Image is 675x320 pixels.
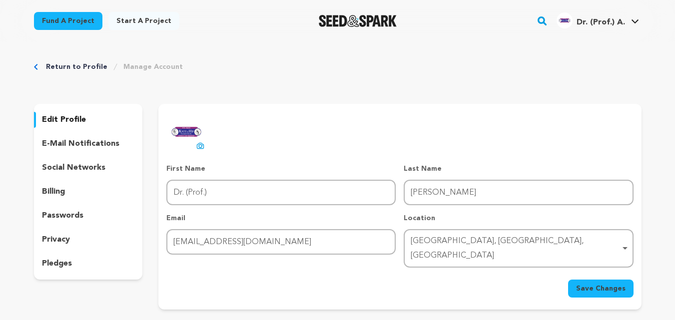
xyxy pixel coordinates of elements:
p: Last Name [404,164,633,174]
img: 2ba9eb6095bc15b1.png [557,12,573,28]
p: privacy [42,234,70,246]
a: Fund a project [34,12,102,30]
button: billing [34,184,143,200]
p: edit profile [42,114,86,126]
span: Save Changes [576,284,626,294]
input: Email [166,229,396,255]
p: passwords [42,210,83,222]
p: billing [42,186,65,198]
button: privacy [34,232,143,248]
button: Save Changes [568,280,634,298]
span: Dr. (Prof.) A.'s Profile [555,10,641,31]
a: Dr. (Prof.) A.'s Profile [555,10,641,28]
p: Email [166,213,396,223]
img: Seed&Spark Logo Dark Mode [319,15,397,27]
p: First Name [166,164,396,174]
button: edit profile [34,112,143,128]
div: [GEOGRAPHIC_DATA], [GEOGRAPHIC_DATA], [GEOGRAPHIC_DATA] [411,234,620,263]
button: social networks [34,160,143,176]
a: Manage Account [123,62,183,72]
button: pledges [34,256,143,272]
a: Seed&Spark Homepage [319,15,397,27]
input: First Name [166,180,396,205]
div: Breadcrumb [34,62,642,72]
p: pledges [42,258,72,270]
a: Start a project [108,12,179,30]
span: Dr. (Prof.) A. [577,18,625,26]
div: Dr. (Prof.) A.'s Profile [557,12,625,28]
button: e-mail notifications [34,136,143,152]
input: Last Name [404,180,633,205]
a: Return to Profile [46,62,107,72]
p: Location [404,213,633,223]
p: social networks [42,162,105,174]
p: e-mail notifications [42,138,119,150]
button: passwords [34,208,143,224]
